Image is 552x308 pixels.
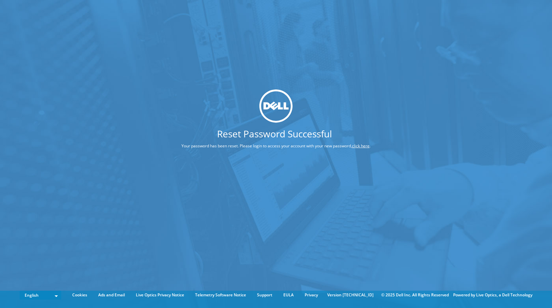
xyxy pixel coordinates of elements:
a: EULA [278,291,299,299]
a: Telemetry Software Notice [190,291,251,299]
h1: Reset Password Successful [156,129,392,138]
img: dell_svg_logo.svg [259,89,293,123]
a: Support [252,291,277,299]
a: Cookies [67,291,92,299]
a: Privacy [300,291,323,299]
p: Your password has been reset. Please login to access your account with your new password, . [156,142,396,150]
li: Version [TECHNICAL_ID] [324,291,377,299]
a: Live Optics Privacy Notice [131,291,189,299]
a: Ads and Email [93,291,130,299]
li: Powered by Live Optics, a Dell Technology [453,291,532,299]
a: click here [352,143,370,149]
li: © 2025 Dell Inc. All Rights Reserved [378,291,452,299]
